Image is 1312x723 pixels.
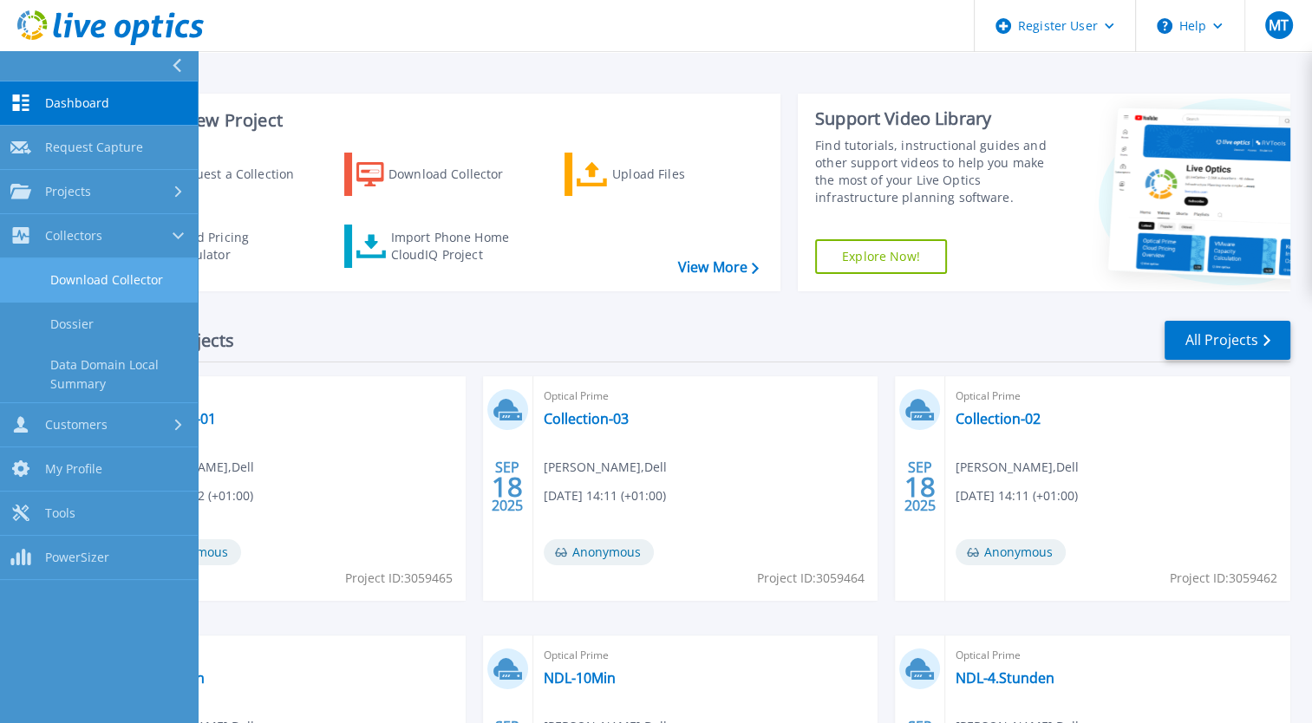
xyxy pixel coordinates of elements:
[45,550,109,565] span: PowerSizer
[45,140,143,155] span: Request Capture
[45,417,108,433] span: Customers
[956,387,1280,406] span: Optical Prime
[565,153,758,196] a: Upload Files
[45,461,102,477] span: My Profile
[956,669,1054,687] a: NDL-4.Stunden
[956,486,1078,505] span: [DATE] 14:11 (+01:00)
[131,646,455,665] span: Optical Prime
[45,228,102,244] span: Collectors
[544,669,616,687] a: NDL-10Min
[123,225,317,268] a: Cloud Pricing Calculator
[904,455,937,518] div: SEP 2025
[390,229,525,264] div: Import Phone Home CloudIQ Project
[757,569,865,588] span: Project ID: 3059464
[131,387,455,406] span: Optical Prime
[123,153,317,196] a: Request a Collection
[678,259,759,276] a: View More
[956,539,1066,565] span: Anonymous
[345,569,453,588] span: Project ID: 3059465
[491,455,524,518] div: SEP 2025
[815,137,1062,206] div: Find tutorials, instructional guides and other support videos to help you make the most of your L...
[956,410,1041,427] a: Collection-02
[544,387,868,406] span: Optical Prime
[544,539,654,565] span: Anonymous
[170,229,309,264] div: Cloud Pricing Calculator
[904,479,936,494] span: 18
[544,458,667,477] span: [PERSON_NAME] , Dell
[45,95,109,111] span: Dashboard
[1165,321,1290,360] a: All Projects
[815,107,1062,130] div: Support Video Library
[388,157,527,192] div: Download Collector
[544,410,629,427] a: Collection-03
[45,184,91,199] span: Projects
[173,157,311,192] div: Request a Collection
[544,646,868,665] span: Optical Prime
[1269,18,1289,32] span: MT
[45,505,75,521] span: Tools
[1170,569,1277,588] span: Project ID: 3059462
[344,153,538,196] a: Download Collector
[956,646,1280,665] span: Optical Prime
[815,239,947,274] a: Explore Now!
[492,479,523,494] span: 18
[544,486,666,505] span: [DATE] 14:11 (+01:00)
[123,111,758,130] h3: Start a New Project
[956,458,1079,477] span: [PERSON_NAME] , Dell
[612,157,751,192] div: Upload Files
